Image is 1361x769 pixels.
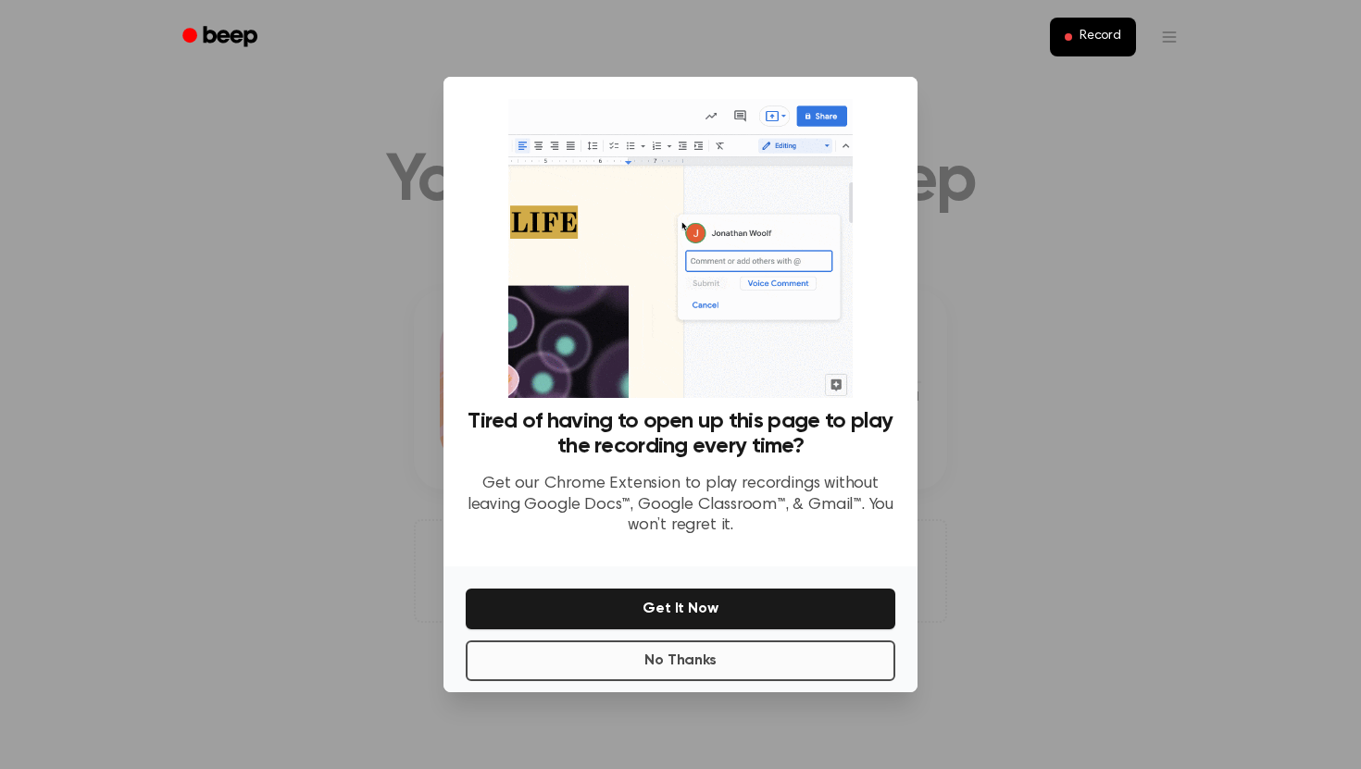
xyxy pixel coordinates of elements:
[169,19,274,56] a: Beep
[466,640,895,681] button: No Thanks
[466,589,895,629] button: Get It Now
[1147,15,1192,59] button: Open menu
[466,474,895,537] p: Get our Chrome Extension to play recordings without leaving Google Docs™, Google Classroom™, & Gm...
[466,409,895,459] h3: Tired of having to open up this page to play the recording every time?
[1080,29,1121,45] span: Record
[1050,18,1136,56] button: Record
[508,99,852,398] img: Beep extension in action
